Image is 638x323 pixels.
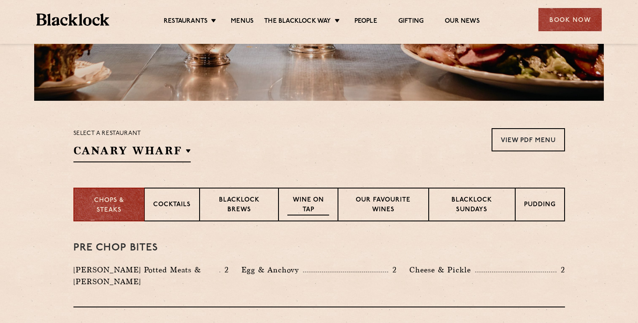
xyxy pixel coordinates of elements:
[153,200,191,211] p: Cocktails
[354,17,377,27] a: People
[241,264,303,276] p: Egg & Anchovy
[264,17,331,27] a: The Blacklock Way
[557,264,565,275] p: 2
[208,196,270,215] p: Blacklock Brews
[164,17,208,27] a: Restaurants
[231,17,254,27] a: Menus
[73,242,565,253] h3: Pre Chop Bites
[438,196,506,215] p: Blacklock Sundays
[398,17,424,27] a: Gifting
[347,196,420,215] p: Our favourite wines
[409,264,475,276] p: Cheese & Pickle
[73,143,191,162] h2: Canary Wharf
[83,196,135,215] p: Chops & Steaks
[538,8,602,31] div: Book Now
[73,264,219,288] p: [PERSON_NAME] Potted Meats & [PERSON_NAME]
[492,128,565,151] a: View PDF Menu
[524,200,556,211] p: Pudding
[220,264,229,275] p: 2
[36,13,109,26] img: BL_Textured_Logo-footer-cropped.svg
[73,128,191,139] p: Select a restaurant
[445,17,480,27] a: Our News
[287,196,329,215] p: Wine on Tap
[388,264,397,275] p: 2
